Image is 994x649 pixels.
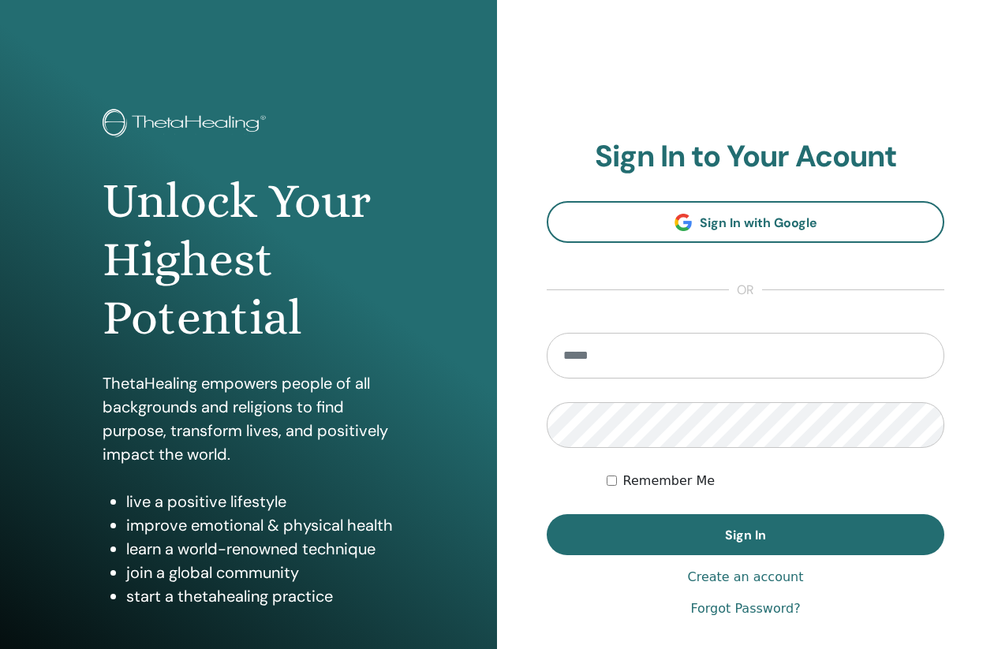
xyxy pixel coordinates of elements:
div: Keep me authenticated indefinitely or until I manually logout [607,472,944,490]
a: Forgot Password? [690,599,800,618]
li: improve emotional & physical health [126,513,394,537]
span: Sign In with Google [700,214,817,231]
a: Sign In with Google [547,201,944,243]
span: Sign In [725,527,766,543]
p: ThetaHealing empowers people of all backgrounds and religions to find purpose, transform lives, a... [103,371,394,466]
label: Remember Me [623,472,716,490]
li: live a positive lifestyle [126,490,394,513]
a: Create an account [687,568,803,587]
li: learn a world-renowned technique [126,537,394,561]
h1: Unlock Your Highest Potential [103,172,394,348]
li: start a thetahealing practice [126,584,394,608]
button: Sign In [547,514,944,555]
h2: Sign In to Your Acount [547,139,944,175]
span: or [729,281,762,300]
li: join a global community [126,561,394,584]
